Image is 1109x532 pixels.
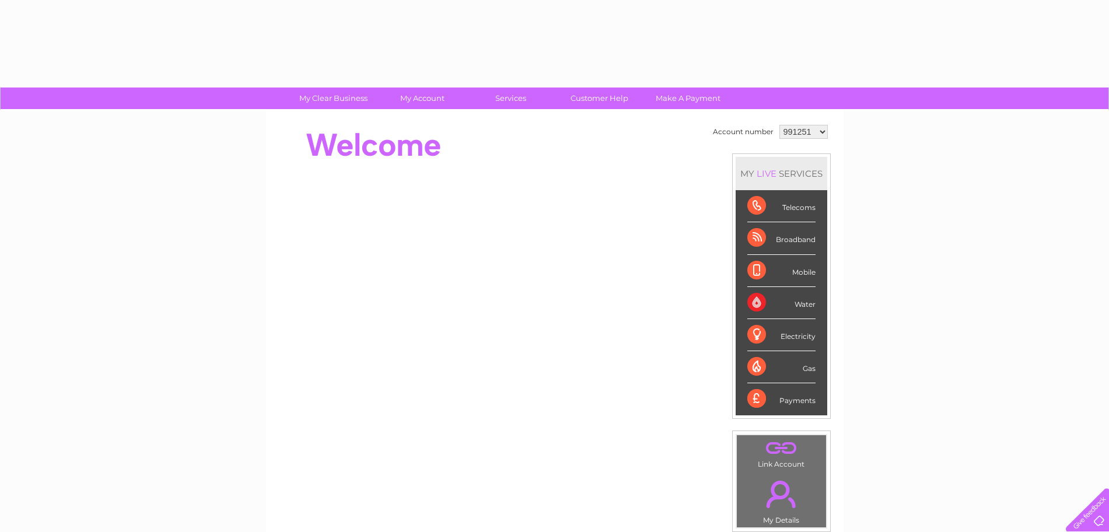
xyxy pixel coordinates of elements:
[285,87,382,109] a: My Clear Business
[747,287,816,319] div: Water
[710,122,776,142] td: Account number
[747,351,816,383] div: Gas
[736,435,827,471] td: Link Account
[747,190,816,222] div: Telecoms
[747,319,816,351] div: Electricity
[747,383,816,415] div: Payments
[740,474,823,514] a: .
[551,87,648,109] a: Customer Help
[463,87,559,109] a: Services
[740,438,823,459] a: .
[754,168,779,179] div: LIVE
[736,157,827,190] div: MY SERVICES
[747,222,816,254] div: Broadband
[736,471,827,528] td: My Details
[374,87,470,109] a: My Account
[640,87,736,109] a: Make A Payment
[747,255,816,287] div: Mobile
